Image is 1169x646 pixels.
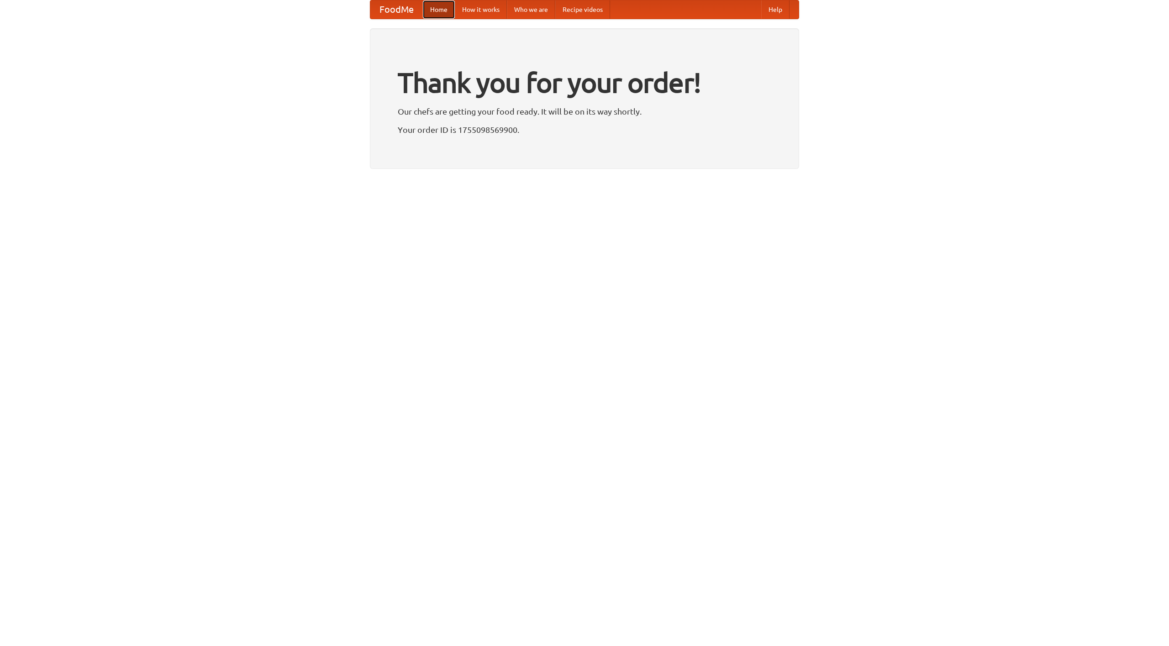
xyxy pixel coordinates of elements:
[370,0,423,19] a: FoodMe
[455,0,507,19] a: How it works
[398,123,771,137] p: Your order ID is 1755098569900.
[761,0,790,19] a: Help
[423,0,455,19] a: Home
[555,0,610,19] a: Recipe videos
[398,61,771,105] h1: Thank you for your order!
[398,105,771,118] p: Our chefs are getting your food ready. It will be on its way shortly.
[507,0,555,19] a: Who we are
